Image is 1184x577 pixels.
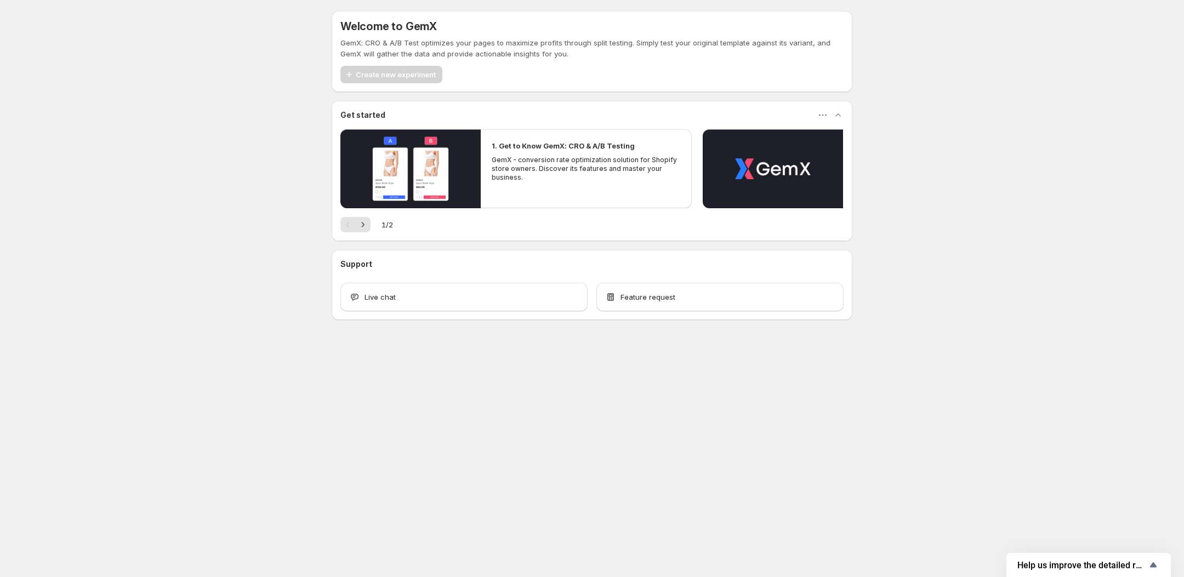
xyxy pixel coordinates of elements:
[492,156,680,182] p: GemX - conversion rate optimization solution for Shopify store owners. Discover its features and ...
[340,129,481,208] button: Play video
[621,292,675,302] span: Feature request
[340,217,371,232] nav: Pagination
[1017,558,1160,572] button: Show survey - Help us improve the detailed report for A/B campaigns
[340,37,844,59] p: GemX: CRO & A/B Test optimizes your pages to maximize profits through split testing. Simply test ...
[492,140,635,151] h2: 1. Get to Know GemX: CRO & A/B Testing
[340,20,437,33] h5: Welcome to GemX
[355,217,371,232] button: Next
[703,129,843,208] button: Play video
[382,219,393,230] span: 1 / 2
[1017,560,1147,570] span: Help us improve the detailed report for A/B campaigns
[340,110,385,121] h3: Get started
[340,259,372,270] h3: Support
[365,292,396,302] span: Live chat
